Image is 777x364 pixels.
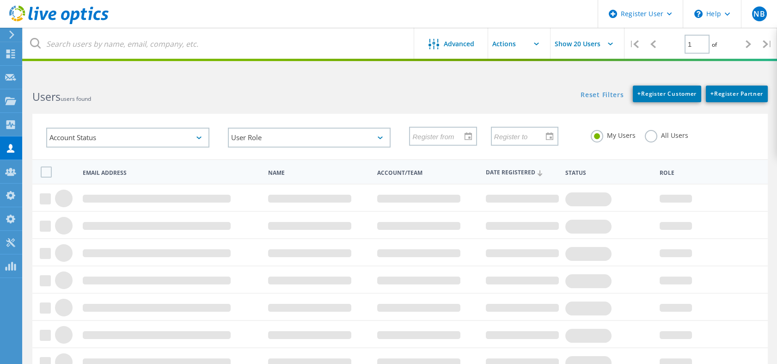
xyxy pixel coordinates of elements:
span: Register Partner [710,90,763,98]
span: Role [660,170,753,176]
div: Account Status [46,128,209,148]
span: Register Customer [637,90,697,98]
div: | [624,28,643,61]
div: User Role [228,128,391,148]
input: Search users by name, email, company, etc. [23,28,415,60]
b: + [637,90,641,98]
input: Register to [492,127,551,145]
span: of [712,41,717,49]
span: Name [268,170,369,176]
span: users found [61,95,91,103]
label: All Users [645,130,688,139]
a: Reset Filters [581,92,624,99]
span: Email Address [83,170,260,176]
input: Register from [410,127,469,145]
div: | [758,28,777,61]
b: + [710,90,714,98]
a: +Register Customer [633,86,701,102]
svg: \n [694,10,703,18]
span: Account/Team [377,170,478,176]
a: +Register Partner [706,86,768,102]
span: Advanced [444,41,474,47]
span: Status [565,170,652,176]
label: My Users [591,130,636,139]
b: Users [32,89,61,104]
span: Date Registered [486,170,557,176]
span: NB [753,10,765,18]
a: Live Optics Dashboard [9,19,109,26]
